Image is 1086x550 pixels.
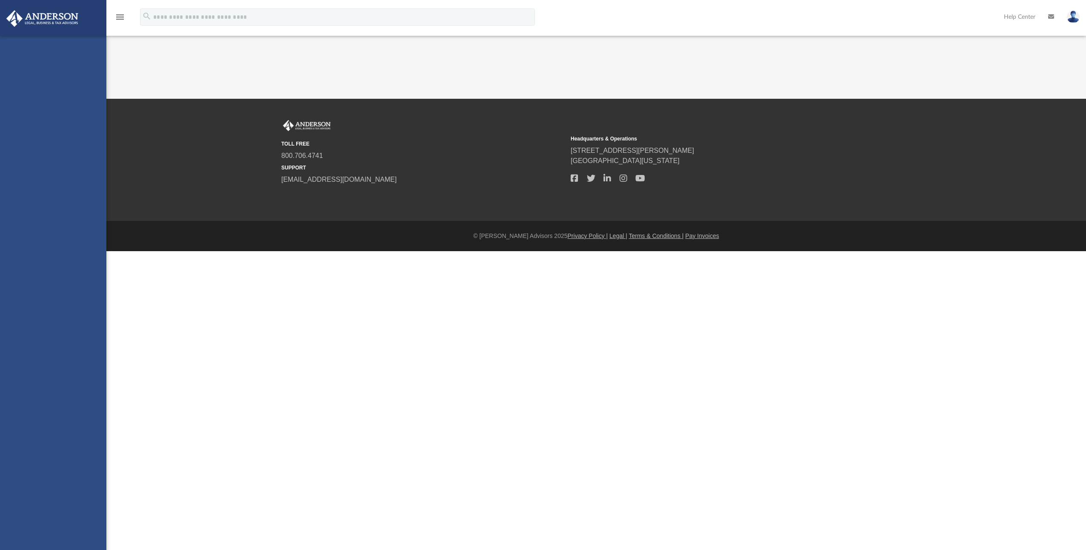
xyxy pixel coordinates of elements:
[571,157,680,164] a: [GEOGRAPHIC_DATA][US_STATE]
[115,16,125,22] a: menu
[281,120,332,131] img: Anderson Advisors Platinum Portal
[106,232,1086,241] div: © [PERSON_NAME] Advisors 2025
[281,176,397,183] a: [EMAIL_ADDRESS][DOMAIN_NAME]
[142,11,151,21] i: search
[571,135,854,143] small: Headquarters & Operations
[115,12,125,22] i: menu
[281,164,565,172] small: SUPPORT
[685,232,719,239] a: Pay Invoices
[1067,11,1080,23] img: User Pic
[609,232,627,239] a: Legal |
[281,152,323,159] a: 800.706.4741
[629,232,684,239] a: Terms & Conditions |
[4,10,81,27] img: Anderson Advisors Platinum Portal
[281,140,565,148] small: TOLL FREE
[568,232,608,239] a: Privacy Policy |
[571,147,694,154] a: [STREET_ADDRESS][PERSON_NAME]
